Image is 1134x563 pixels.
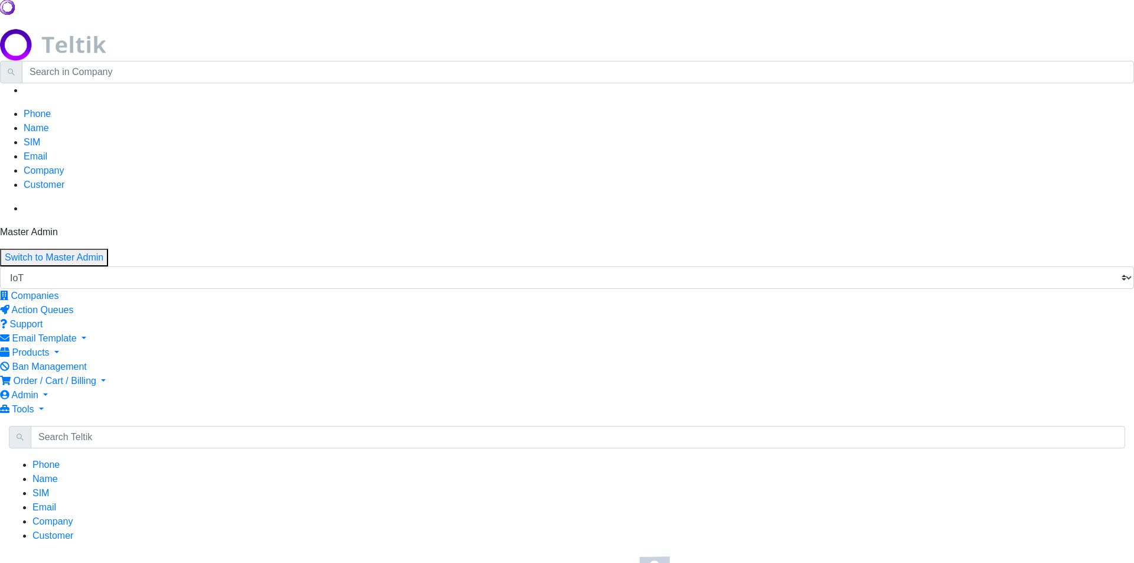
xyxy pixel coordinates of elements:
[12,404,34,414] span: Tools
[12,347,49,357] span: Products
[24,137,40,147] a: SIM
[13,376,96,386] span: Order / Cart / Billing
[22,61,1134,83] input: Search in Company
[12,305,74,315] span: Action Queues
[31,426,1125,448] input: Search Teltik
[24,123,49,133] a: Name
[12,362,86,372] span: Ban Management
[32,474,58,484] a: Name
[32,488,49,498] a: SIM
[9,319,43,329] span: Support
[24,180,64,190] a: Customer
[12,390,38,400] span: Admin
[11,291,58,301] span: Companies
[12,333,76,343] span: Email Template
[24,151,47,161] a: Email
[32,516,73,526] a: Company
[24,165,64,175] a: Company
[24,109,51,119] a: Phone
[32,502,56,512] a: Email
[5,252,103,262] a: Switch to Master Admin
[32,460,60,470] a: Phone
[32,531,73,541] a: Customer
